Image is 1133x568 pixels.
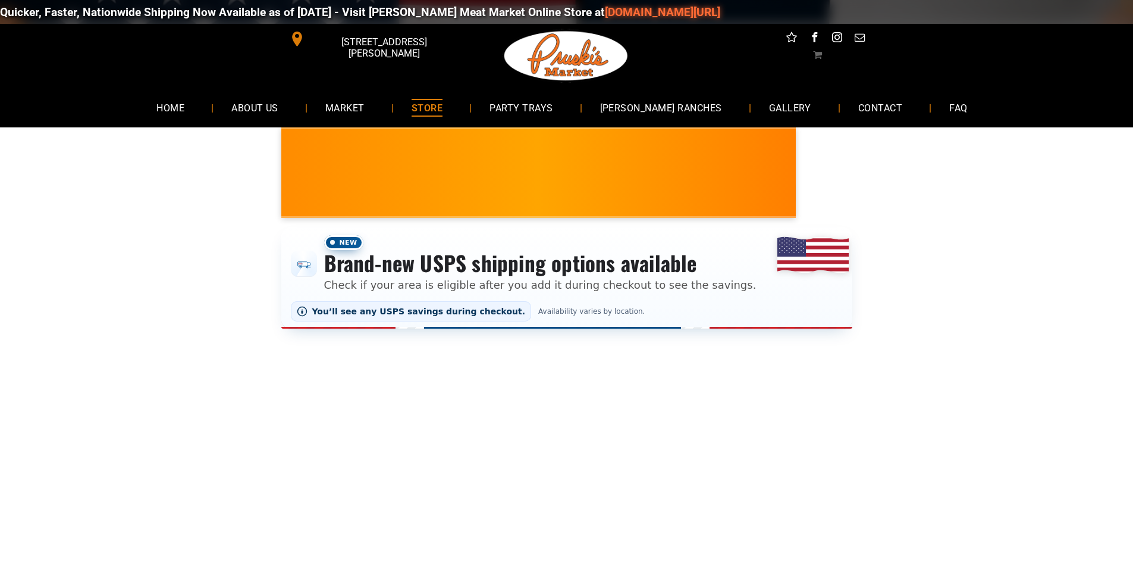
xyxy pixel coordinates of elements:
[281,227,852,329] div: Shipping options announcement
[806,30,822,48] a: facebook
[324,235,363,250] span: New
[312,307,526,316] span: You’ll see any USPS savings during checkout.
[554,5,669,19] a: [DOMAIN_NAME][URL]
[840,92,920,123] a: CONTACT
[582,92,740,123] a: [PERSON_NAME] RANCHES
[472,92,570,123] a: PARTY TRAYS
[307,30,460,65] span: [STREET_ADDRESS][PERSON_NAME]
[852,30,867,48] a: email
[931,92,985,123] a: FAQ
[751,92,829,123] a: GALLERY
[281,30,463,48] a: [STREET_ADDRESS][PERSON_NAME]
[214,92,296,123] a: ABOUT US
[307,92,382,123] a: MARKET
[502,24,630,88] img: Pruski-s+Market+HQ+Logo2-1920w.png
[139,92,202,123] a: HOME
[536,307,647,316] span: Availability varies by location.
[784,30,799,48] a: Social network
[829,30,845,48] a: instagram
[324,250,757,276] h3: Brand-new USPS shipping options available
[324,277,757,293] p: Check if your area is eligible after you add it during checkout to see the savings.
[394,92,460,123] a: STORE
[725,181,959,200] span: [PERSON_NAME] MARKET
